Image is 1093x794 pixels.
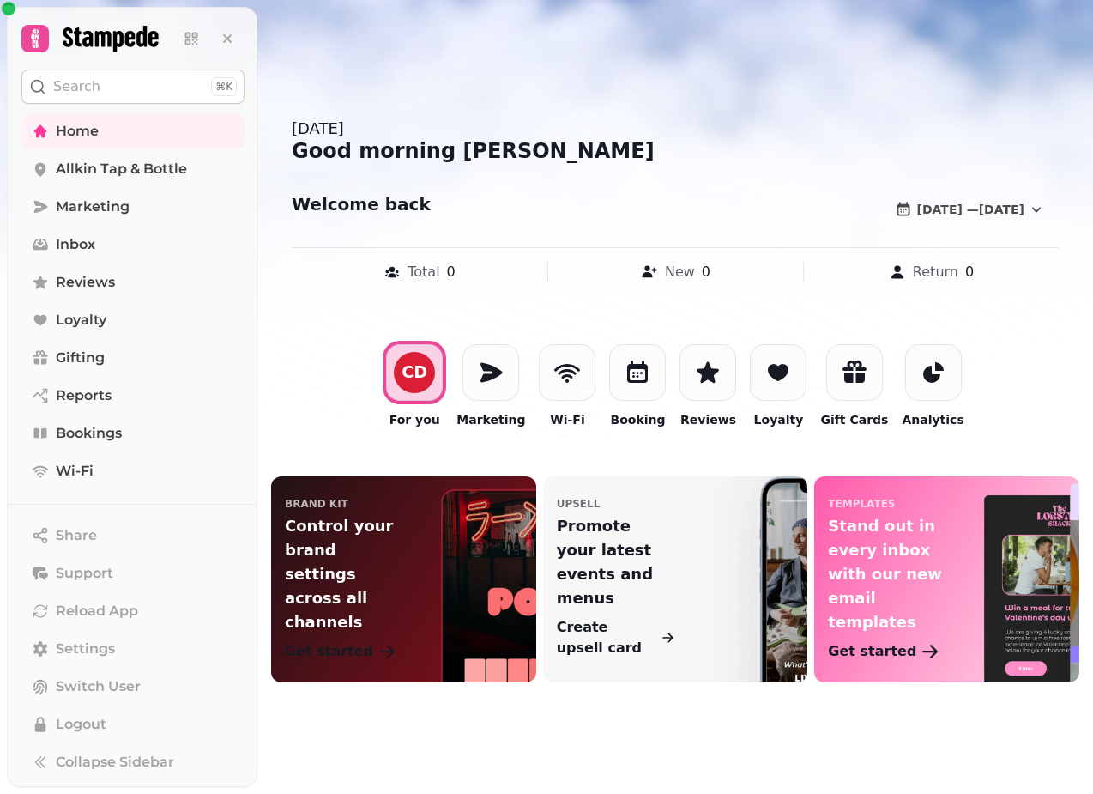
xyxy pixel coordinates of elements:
[56,121,99,142] span: Home
[828,514,946,634] p: Stand out in every inbox with our new email templates
[56,752,174,773] span: Collapse Sidebar
[828,641,916,662] p: Get started
[902,411,963,428] p: Analytics
[56,310,106,330] span: Loyalty
[21,632,245,666] a: Settings
[814,476,1079,682] a: templatesStand out in every inbox with our new email templatesGet started
[56,234,95,255] span: Inbox
[21,518,245,553] button: Share
[56,348,105,368] span: Gifting
[21,227,245,262] a: Inbox
[21,265,245,300] a: Reviews
[881,192,1059,227] button: [DATE] —[DATE]
[56,714,106,735] span: Logout
[456,411,525,428] p: Marketing
[271,476,536,682] a: Brand KitControl your brand settings across all channelsGet started
[56,601,138,621] span: Reload App
[56,461,94,482] span: Wi-Fi
[292,192,621,216] h2: Welcome back
[285,514,403,634] p: Control your brand settings across all channels
[21,670,245,704] button: Switch User
[56,423,122,444] span: Bookings
[828,497,895,511] p: templates
[402,364,427,380] div: C D
[285,641,373,662] p: Get started
[21,745,245,779] button: Collapse Sidebar
[21,707,245,742] button: Logout
[21,303,245,337] a: Loyalty
[557,497,601,511] p: upsell
[21,70,245,104] button: Search⌘K
[21,114,245,148] a: Home
[21,379,245,413] a: Reports
[56,159,187,179] span: Allkin Tap & Bottle
[557,514,675,610] p: Promote your latest events and menus
[21,341,245,375] a: Gifting
[917,203,1024,215] span: [DATE] — [DATE]
[21,190,245,224] a: Marketing
[56,525,97,546] span: Share
[21,594,245,628] button: Reload App
[292,137,1059,165] div: Good morning [PERSON_NAME]
[285,497,348,511] p: Brand Kit
[21,556,245,591] button: Support
[557,617,657,658] p: Create upsell card
[56,676,141,697] span: Switch User
[56,563,113,584] span: Support
[21,152,245,186] a: Allkin Tap & Bottle
[389,411,440,428] p: For you
[53,76,100,97] p: Search
[543,476,808,682] a: upsellPromote your latest events and menusCreate upsell card
[820,411,888,428] p: Gift Cards
[754,411,804,428] p: Loyalty
[610,411,665,428] p: Booking
[56,385,112,406] span: Reports
[550,411,584,428] p: Wi-Fi
[56,639,115,659] span: Settings
[680,411,736,428] p: Reviews
[56,197,130,217] span: Marketing
[211,77,237,96] div: ⌘K
[292,117,1059,141] div: [DATE]
[21,454,245,488] a: Wi-Fi
[21,416,245,451] a: Bookings
[56,272,115,293] span: Reviews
